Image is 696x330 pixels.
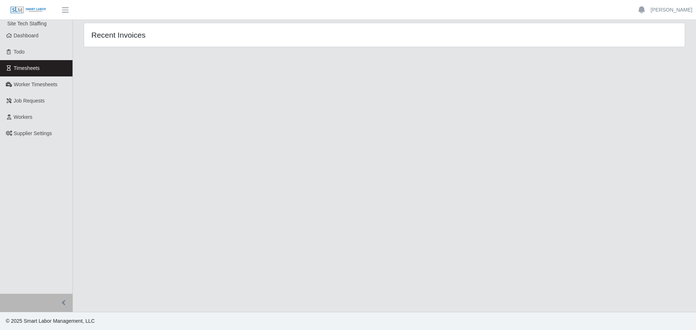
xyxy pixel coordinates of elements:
[14,114,33,120] span: Workers
[14,65,40,71] span: Timesheets
[10,6,46,14] img: SLM Logo
[14,98,45,104] span: Job Requests
[14,130,52,136] span: Supplier Settings
[91,30,329,39] h4: Recent Invoices
[14,82,57,87] span: Worker Timesheets
[651,6,692,14] a: [PERSON_NAME]
[7,21,46,26] span: Site Tech Staffing
[14,49,25,55] span: Todo
[14,33,39,38] span: Dashboard
[6,318,95,324] span: © 2025 Smart Labor Management, LLC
